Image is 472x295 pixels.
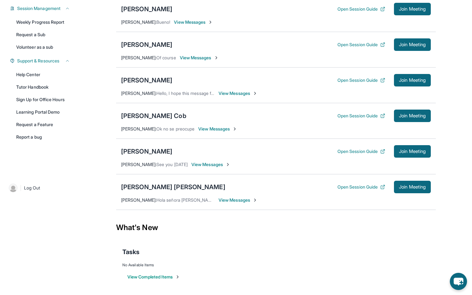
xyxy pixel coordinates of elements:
[198,126,237,132] span: View Messages
[6,181,74,195] a: |Log Out
[337,148,385,155] button: Open Session Guide
[208,20,213,25] img: Chevron-Right
[20,184,22,192] span: |
[180,55,219,61] span: View Messages
[24,185,40,191] span: Log Out
[15,58,70,64] button: Support & Resources
[399,43,426,47] span: Join Meeting
[337,42,385,48] button: Open Session Guide
[450,273,467,290] button: chat-button
[122,248,140,256] span: Tasks
[399,114,426,118] span: Join Meeting
[121,197,156,203] span: [PERSON_NAME] :
[394,145,431,158] button: Join Meeting
[12,119,74,130] a: Request a Feature
[15,5,70,12] button: Session Management
[121,76,172,85] div: [PERSON_NAME]
[174,19,213,25] span: View Messages
[394,74,431,86] button: Join Meeting
[399,185,426,189] span: Join Meeting
[17,5,61,12] span: Session Management
[156,91,381,96] span: Hello, I hope this message finds you well, [PERSON_NAME] tutoring session will start in 15 minute...
[9,184,17,192] img: user-img
[121,111,186,120] div: [PERSON_NAME] Cob
[156,126,194,131] span: Ok no se preocupe
[121,55,156,60] span: [PERSON_NAME] :
[394,38,431,51] button: Join Meeting
[219,197,258,203] span: View Messages
[232,126,237,131] img: Chevron-Right
[214,55,219,60] img: Chevron-Right
[122,263,430,268] div: No Available Items
[121,183,225,191] div: [PERSON_NAME] [PERSON_NAME]
[156,55,176,60] span: Of course
[12,131,74,143] a: Report a bug
[12,81,74,93] a: Tutor Handbook
[253,91,258,96] img: Chevron-Right
[12,29,74,40] a: Request a Sub
[337,113,385,119] button: Open Session Guide
[337,6,385,12] button: Open Session Guide
[394,3,431,15] button: Join Meeting
[121,5,172,13] div: [PERSON_NAME]
[12,17,74,28] a: Weekly Progress Report
[399,7,426,11] span: Join Meeting
[219,90,258,96] span: View Messages
[156,19,170,25] span: Bueno!
[12,94,74,105] a: Sign Up for Office Hours
[394,110,431,122] button: Join Meeting
[225,162,230,167] img: Chevron-Right
[191,161,230,168] span: View Messages
[121,162,156,167] span: [PERSON_NAME] :
[337,184,385,190] button: Open Session Guide
[121,91,156,96] span: [PERSON_NAME] :
[121,126,156,131] span: [PERSON_NAME] :
[127,274,180,280] button: View Completed Items
[121,19,156,25] span: [PERSON_NAME] :
[12,69,74,80] a: Help Center
[399,150,426,153] span: Join Meeting
[394,181,431,193] button: Join Meeting
[156,162,188,167] span: See you [DATE]
[17,58,59,64] span: Support & Resources
[12,106,74,118] a: Learning Portal Demo
[337,77,385,83] button: Open Session Guide
[121,147,172,156] div: [PERSON_NAME]
[121,40,172,49] div: [PERSON_NAME]
[399,78,426,82] span: Join Meeting
[12,42,74,53] a: Volunteer as a sub
[253,198,258,203] img: Chevron-Right
[116,214,436,241] div: What's New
